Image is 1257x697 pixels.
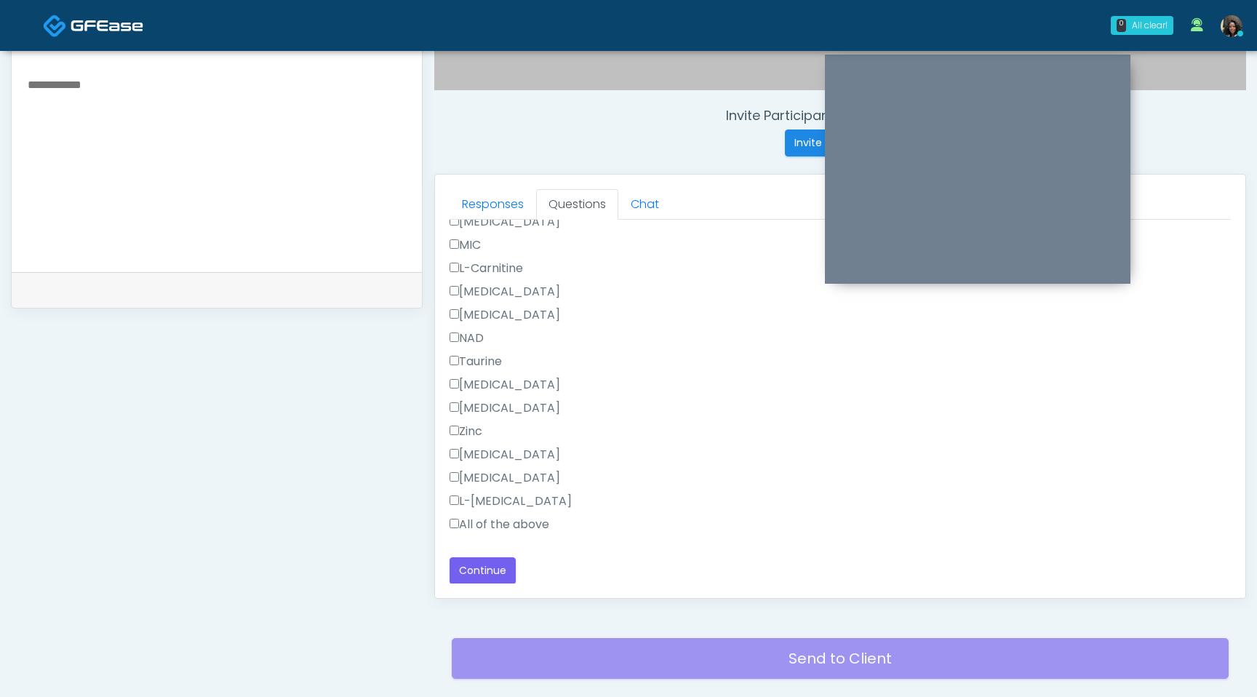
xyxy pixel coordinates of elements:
label: [MEDICAL_DATA] [450,376,560,394]
label: Taurine [450,353,502,370]
input: All of the above [450,519,459,528]
label: Zinc [450,423,482,440]
label: [MEDICAL_DATA] [450,306,560,324]
input: [MEDICAL_DATA] [450,309,459,319]
a: 0 All clear! [1102,10,1182,41]
div: All clear! [1132,19,1168,32]
img: Docovia [71,18,143,33]
input: [MEDICAL_DATA] [450,472,459,482]
input: NAD [450,332,459,342]
label: All of the above [450,516,549,533]
label: [MEDICAL_DATA] [450,283,560,300]
a: Questions [536,189,618,220]
button: Invite Participants [785,130,895,156]
input: Zinc [450,426,459,435]
img: Docovia [43,14,67,38]
label: [MEDICAL_DATA] [450,469,560,487]
input: [MEDICAL_DATA] [450,379,459,389]
input: [MEDICAL_DATA] [450,216,459,226]
input: [MEDICAL_DATA] [450,449,459,458]
input: [MEDICAL_DATA] [450,286,459,295]
h4: Invite Participants to Video Session [434,108,1246,124]
a: Docovia [43,1,143,49]
div: 0 [1117,19,1126,32]
input: Taurine [450,356,459,365]
label: NAD [450,330,484,347]
img: Nike Elizabeth Akinjero [1221,15,1242,37]
label: [MEDICAL_DATA] [450,399,560,417]
input: [MEDICAL_DATA] [450,402,459,412]
a: Chat [618,189,671,220]
input: L-Carnitine [450,263,459,272]
input: MIC [450,239,459,249]
label: [MEDICAL_DATA] [450,213,560,231]
button: Open LiveChat chat widget [12,6,55,49]
a: Responses [450,189,536,220]
label: L-Carnitine [450,260,523,277]
button: Continue [450,557,516,584]
input: L-[MEDICAL_DATA] [450,495,459,505]
label: MIC [450,236,481,254]
label: [MEDICAL_DATA] [450,446,560,463]
label: L-[MEDICAL_DATA] [450,493,572,510]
